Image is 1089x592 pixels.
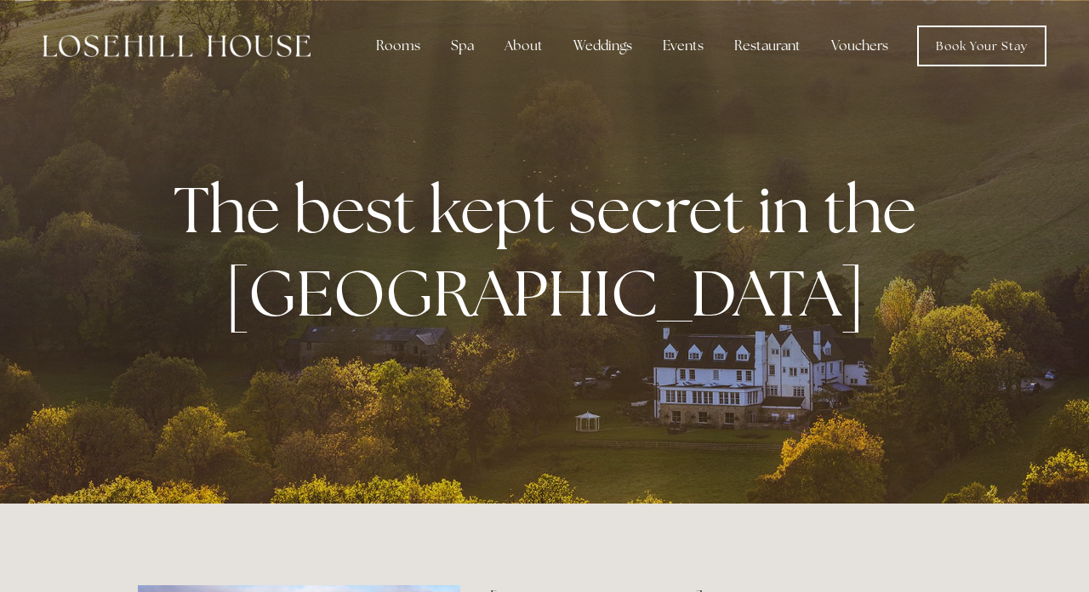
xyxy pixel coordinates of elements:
a: Vouchers [818,29,902,63]
strong: The best kept secret in the [GEOGRAPHIC_DATA] [174,168,930,334]
div: Restaurant [721,29,814,63]
img: Losehill House [43,35,311,57]
div: Events [649,29,717,63]
div: Rooms [362,29,434,63]
div: About [491,29,556,63]
div: Spa [437,29,487,63]
div: Weddings [560,29,646,63]
a: Book Your Stay [917,26,1046,66]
